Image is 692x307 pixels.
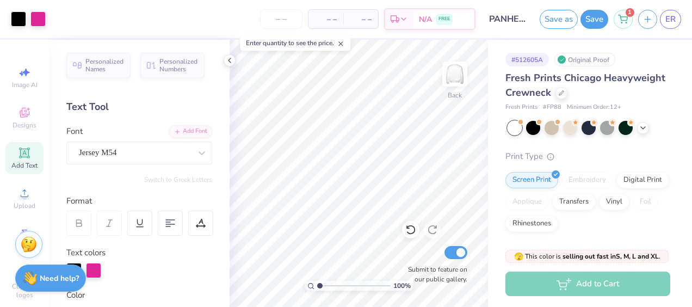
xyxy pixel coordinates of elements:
[563,252,659,261] strong: selling out fast in S, M, L and XL
[543,103,561,112] span: # FP88
[660,10,681,29] a: ER
[260,9,302,29] input: – –
[66,195,213,207] div: Format
[514,251,523,262] span: 🫣
[561,172,613,188] div: Embroidery
[5,282,44,299] span: Clipart & logos
[567,103,621,112] span: Minimum Order: 12 +
[12,81,38,89] span: Image AI
[350,14,372,25] span: – –
[505,71,665,99] span: Fresh Prints Chicago Heavyweight Crewneck
[552,194,596,210] div: Transfers
[14,201,35,210] span: Upload
[66,247,106,259] label: Text colors
[66,100,212,114] div: Text Tool
[626,8,634,17] span: 1
[616,172,669,188] div: Digital Print
[66,125,83,138] label: Font
[402,265,467,284] label: Submit to feature on our public gallery.
[444,63,466,85] img: Back
[554,53,615,66] div: Original Proof
[505,103,537,112] span: Fresh Prints
[540,10,578,29] button: Save as
[13,121,36,130] span: Designs
[40,273,79,284] strong: Need help?
[481,8,534,30] input: Untitled Design
[315,14,337,25] span: – –
[505,216,558,232] div: Rhinestones
[144,175,212,184] button: Switch to Greek Letters
[66,289,212,302] div: Color
[599,194,629,210] div: Vinyl
[514,251,660,261] span: This color is .
[11,161,38,170] span: Add Text
[633,194,658,210] div: Foil
[505,172,558,188] div: Screen Print
[438,15,450,23] span: FREE
[419,14,432,25] span: N/A
[505,194,549,210] div: Applique
[159,58,198,73] span: Personalized Numbers
[505,150,670,163] div: Print Type
[169,125,212,138] div: Add Font
[580,10,608,29] button: Save
[393,281,411,291] span: 100 %
[448,90,462,100] div: Back
[505,53,549,66] div: # 512605A
[240,35,350,51] div: Enter quantity to see the price.
[665,13,676,26] span: ER
[85,58,124,73] span: Personalized Names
